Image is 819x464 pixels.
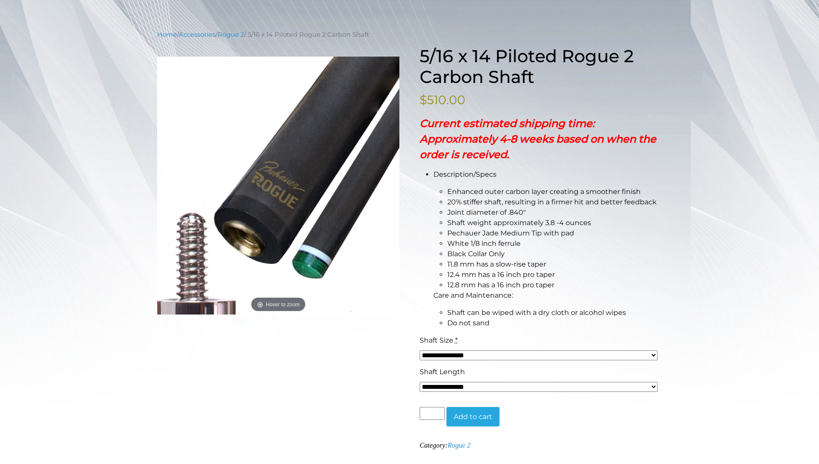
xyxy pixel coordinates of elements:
span: Shaft weight approximately 3.8 -4 ounces [447,219,591,227]
a: Rogue 2 [448,442,471,449]
span: Description/Specs [433,170,496,178]
bdi: 510.00 [420,92,465,107]
span: Joint diameter of .840″ [447,208,526,216]
abbr: required [455,336,458,344]
a: Home [157,31,177,38]
h1: 5/16 x 14 Piloted Rogue 2 Carbon Shaft [420,46,662,87]
strong: Current estimated shipping time: Approximately 4-8 weeks based on when the order is received. [420,117,656,161]
button: Add to cart [446,407,500,427]
a: Hover to zoom [157,57,400,315]
span: 20% stiffer shaft, resulting in a firmer hit and better feedback [447,198,657,206]
span: White 1/8 inch ferrule [447,239,521,248]
span: Shaft can be wiped with a dry cloth or alcohol wipes [447,308,626,317]
span: Pechauer Jade Medium Tip with pad [447,229,574,237]
span: $ [420,92,427,107]
span: 12.4 mm has a 16 inch pro taper [447,270,555,279]
span: Do not sand [447,319,490,327]
span: Black Collar Only [447,250,505,258]
span: Care and Maintenance: [433,291,513,299]
span: Shaft Length [420,368,465,376]
a: Accessories [179,31,215,38]
span: Shaft Size [420,336,453,344]
nav: Breadcrumb [157,30,662,39]
a: Rogue 2 [218,31,244,38]
span: 11.8 mm has a slow-rise taper [447,260,546,268]
span: 12.8 mm has a 16 inch pro taper [447,281,554,289]
input: Product quantity [420,407,445,420]
img: new-5-16x14-with-tip-jade.png [157,57,400,315]
span: Enhanced outer carbon layer creating a smoother finish [447,188,641,196]
span: Category: [420,442,471,449]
